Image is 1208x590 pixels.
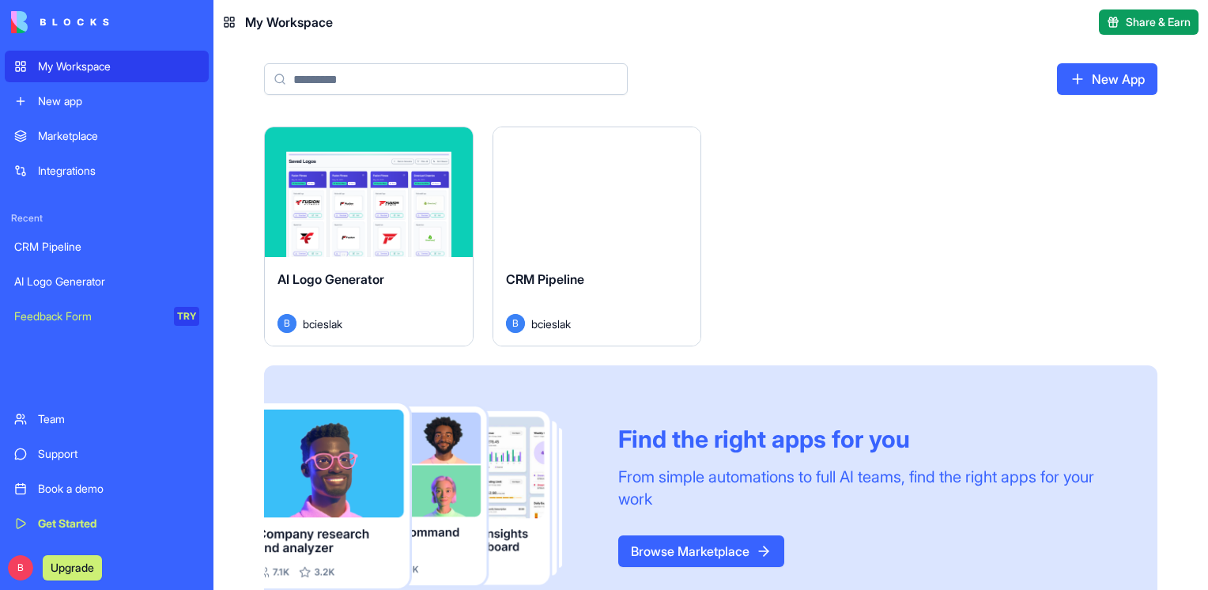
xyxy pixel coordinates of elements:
a: CRM Pipeline [5,231,209,263]
div: Find the right apps for you [618,425,1119,453]
span: My Workspace [245,13,333,32]
a: Browse Marketplace [618,535,784,567]
div: From simple automations to full AI teams, find the right apps for your work [618,466,1119,510]
a: Marketplace [5,120,209,152]
img: Frame_181_egmpey.png [264,403,593,588]
div: Get Started [38,516,199,531]
a: Book a demo [5,473,209,505]
a: AI Logo Generator [5,266,209,297]
a: Get Started [5,508,209,539]
a: CRM PipelineBbcieslak [493,127,702,346]
div: Feedback Form [14,308,163,324]
a: Support [5,438,209,470]
div: Integrations [38,163,199,179]
div: Book a demo [38,481,199,497]
a: Team [5,403,209,435]
span: bcieslak [303,316,342,332]
div: My Workspace [38,59,199,74]
span: CRM Pipeline [506,271,584,287]
div: CRM Pipeline [14,239,199,255]
div: AI Logo Generator [14,274,199,289]
img: logo [11,11,109,33]
button: Share & Earn [1099,9,1199,35]
a: My Workspace [5,51,209,82]
span: B [506,314,525,333]
a: Integrations [5,155,209,187]
span: bcieslak [531,316,571,332]
a: AI Logo GeneratorBbcieslak [264,127,474,346]
a: Feedback FormTRY [5,301,209,332]
span: Share & Earn [1126,14,1191,30]
span: Recent [5,212,209,225]
div: Support [38,446,199,462]
a: New App [1057,63,1157,95]
div: TRY [174,307,199,326]
span: B [8,555,33,581]
div: Team [38,411,199,427]
span: AI Logo Generator [277,271,384,287]
a: New app [5,85,209,117]
button: Upgrade [43,555,102,581]
a: Upgrade [43,559,102,575]
span: B [277,314,296,333]
div: New app [38,93,199,109]
div: Marketplace [38,128,199,144]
